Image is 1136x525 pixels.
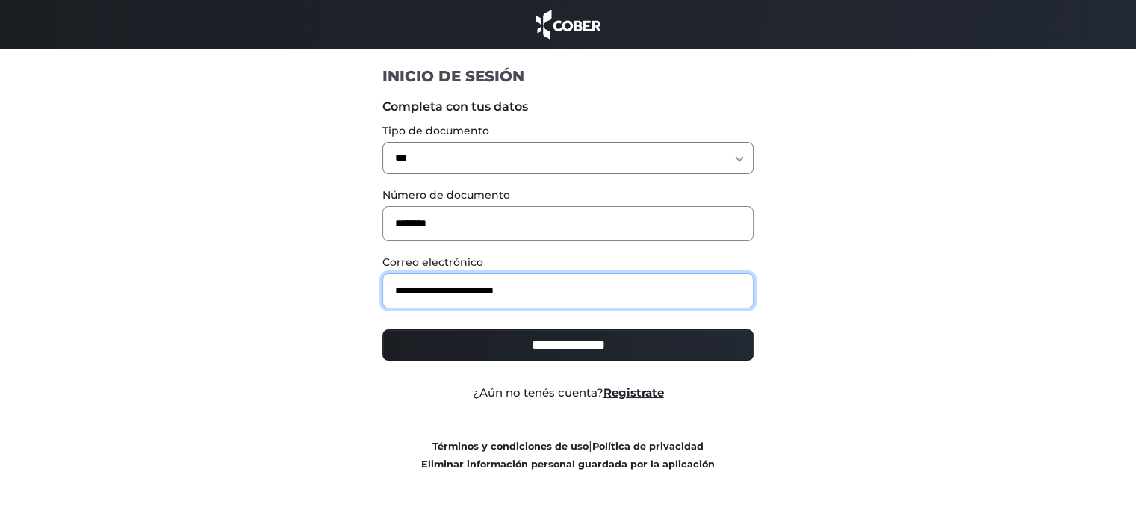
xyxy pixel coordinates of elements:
label: Completa con tus datos [382,98,754,116]
a: Eliminar información personal guardada por la aplicación [421,459,715,470]
div: | [371,437,765,473]
img: cober_marca.png [532,7,605,41]
label: Tipo de documento [382,123,754,139]
h1: INICIO DE SESIÓN [382,66,754,86]
a: Política de privacidad [592,441,704,452]
label: Número de documento [382,187,754,203]
a: Registrate [603,385,664,400]
label: Correo electrónico [382,255,754,270]
a: Términos y condiciones de uso [432,441,589,452]
div: ¿Aún no tenés cuenta? [371,385,765,402]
